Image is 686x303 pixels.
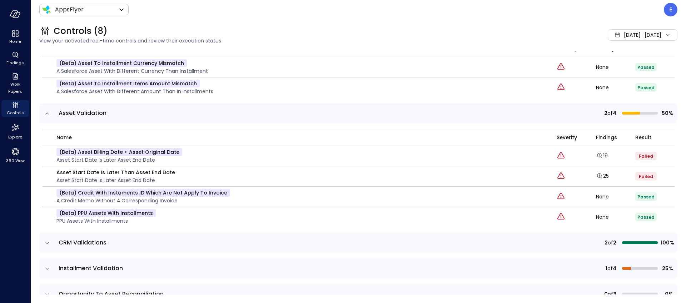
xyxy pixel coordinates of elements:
[661,264,673,272] span: 25%
[1,50,29,67] div: Findings
[661,239,673,247] span: 100%
[635,133,651,141] span: Result
[637,214,655,220] span: Passed
[56,168,175,176] p: Asset Start Date is Later Than Asset End Date
[9,38,21,45] span: Home
[56,156,182,164] p: Asset Start Date is Later Asset End Date
[613,264,616,272] span: 4
[44,239,51,247] button: expand row
[596,133,617,141] span: Findings
[604,109,607,117] span: 2
[59,264,123,272] span: Installment Validation
[56,133,72,141] span: name
[56,80,200,87] p: (beta) Asset To Installment Items Amount Mismatch
[56,176,175,184] p: Asset Start Date is Later Asset End Date
[4,81,26,95] span: Work Papers
[613,239,616,247] span: 2
[56,59,187,67] p: (beta) Asset To Installment Currency Mismatch
[44,265,51,272] button: expand row
[596,154,608,161] a: Explore findings
[637,85,655,91] span: Passed
[1,121,29,141] div: Explore
[664,3,677,16] div: Eleanor Yehudai
[557,151,565,161] div: Critical
[637,194,655,200] span: Passed
[56,217,156,225] p: PPU Assets with Installments
[59,109,106,117] span: Asset Validation
[596,152,608,159] a: 19
[56,67,208,75] p: A Salesforce asset with different currency than Installment
[605,239,608,247] span: 2
[639,173,653,180] span: Failed
[8,133,22,141] span: Explore
[1,100,29,117] div: Controls
[1,29,29,46] div: Home
[661,290,673,298] span: 0%
[557,62,565,72] div: Critical
[7,109,24,116] span: Controls
[54,25,108,37] span: Controls (8)
[639,153,653,159] span: Failed
[604,290,608,298] span: 0
[596,172,609,180] a: 25
[596,194,635,199] div: None
[596,85,635,90] div: None
[557,212,565,222] div: Critical
[1,146,29,165] div: 360 View
[606,264,607,272] span: 1
[56,148,182,156] p: (beta) Asset Billing Date < Asset original date
[55,5,84,14] p: AppsFlyer
[608,290,613,298] span: of
[44,110,51,117] button: expand row
[44,291,51,298] button: expand row
[557,172,565,181] div: Critical
[56,87,213,95] p: A Salesforce Asset with different amount than in Installments
[596,214,635,219] div: None
[1,71,29,96] div: Work Papers
[607,109,613,117] span: of
[557,133,577,141] span: Severity
[607,264,613,272] span: of
[661,109,673,117] span: 50%
[613,290,616,298] span: 3
[608,239,613,247] span: of
[59,238,106,247] span: CRM Validations
[637,64,655,70] span: Passed
[596,174,609,181] a: Explore findings
[6,157,25,164] span: 360 View
[59,290,164,298] span: Opportunity To Asset Reconciliation
[624,31,641,39] span: [DATE]
[39,37,480,45] span: View your activated real-time controls and review their execution status
[596,65,635,70] div: None
[557,83,565,92] div: Critical
[6,59,24,66] span: Findings
[42,5,51,14] img: Icon
[56,197,230,204] p: A credit memo without a corresponding invoice
[56,189,230,197] p: (beta) Credit with instaments ID which are not apply to invoice
[557,192,565,201] div: Critical
[56,209,156,217] p: (beta) PPU Assets with Installments
[669,5,672,14] p: E
[613,109,616,117] span: 4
